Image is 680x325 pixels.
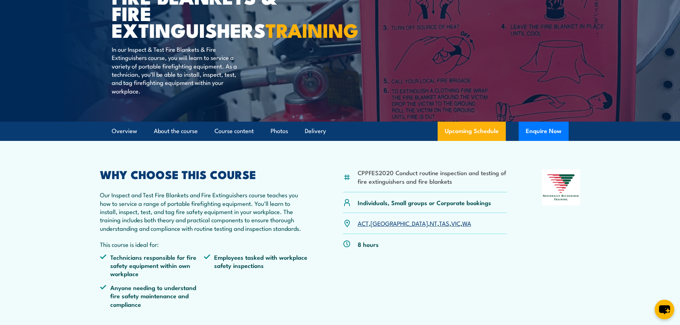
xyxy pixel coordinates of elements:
[100,283,204,308] li: Anyone needing to understand fire safety maintenance and compliance
[430,219,437,227] a: NT
[371,219,428,227] a: [GEOGRAPHIC_DATA]
[100,169,308,179] h2: WHY CHOOSE THIS COURSE
[358,219,471,227] p: , , , , ,
[266,15,358,44] strong: TRAINING
[100,191,308,232] p: Our Inspect and Test Fire Blankets and Fire Extinguishers course teaches you how to service a ran...
[100,240,308,248] p: This course is ideal for:
[305,122,326,141] a: Delivery
[112,122,137,141] a: Overview
[112,45,242,95] p: In our Inspect & Test Fire Blankets & Fire Extinguishers course, you will learn to service a vari...
[100,253,204,278] li: Technicians responsible for fire safety equipment within own workplace
[451,219,460,227] a: VIC
[519,122,569,141] button: Enquire Now
[655,300,674,319] button: chat-button
[439,219,449,227] a: TAS
[542,169,580,205] img: Nationally Recognised Training logo.
[271,122,288,141] a: Photos
[462,219,471,227] a: WA
[358,168,507,185] li: CPPFES2020 Conduct routine inspection and testing of fire extinguishers and fire blankets
[438,122,506,141] a: Upcoming Schedule
[204,253,308,278] li: Employees tasked with workplace safety inspections
[358,219,369,227] a: ACT
[358,198,491,207] p: Individuals, Small groups or Corporate bookings
[215,122,254,141] a: Course content
[358,240,379,248] p: 8 hours
[154,122,198,141] a: About the course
